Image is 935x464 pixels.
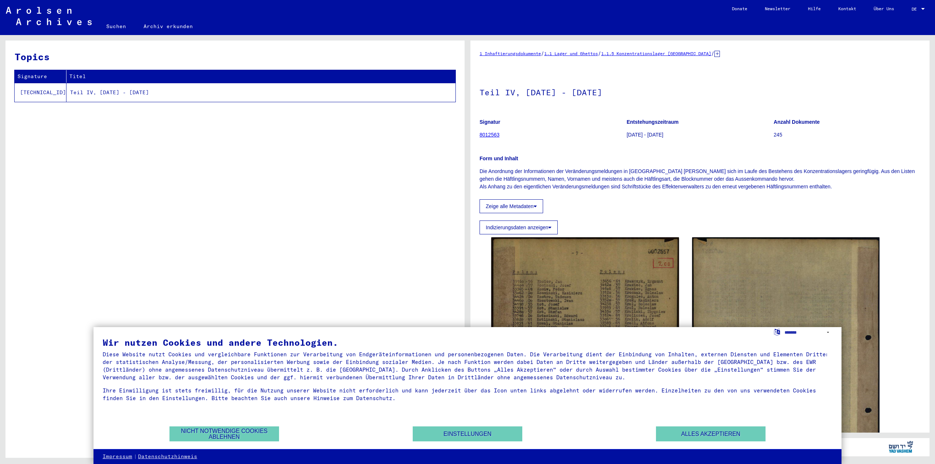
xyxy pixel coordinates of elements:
button: Zeige alle Metadaten [480,199,543,213]
h3: Topics [15,50,455,64]
a: Archiv erkunden [135,18,202,35]
button: Einstellungen [413,426,522,441]
b: Anzahl Dokumente [774,119,820,125]
a: 1.1 Lager und Ghettos [544,51,598,56]
td: Teil IV, [DATE] - [DATE] [66,83,455,102]
p: [DATE] - [DATE] [627,131,774,139]
a: 8012563 [480,132,500,138]
a: Datenschutzhinweis [138,453,197,460]
button: Nicht notwendige Cookies ablehnen [169,426,279,441]
td: [TECHNICAL_ID] [15,83,66,102]
button: Alles akzeptieren [656,426,766,441]
img: Arolsen_neg.svg [6,7,92,25]
th: Titel [66,70,455,83]
p: 245 [774,131,920,139]
div: Ihre Einwilligung ist stets freiwillig, für die Nutzung unserer Website nicht erforderlich und ka... [103,387,832,402]
span: DE [912,7,920,12]
div: Wir nutzen Cookies und andere Technologien. [103,338,832,347]
label: Sprache auswählen [773,328,781,335]
h1: Teil IV, [DATE] - [DATE] [480,76,920,108]
a: 1 Inhaftierungsdokumente [480,51,541,56]
a: Impressum [103,453,132,460]
b: Entstehungszeitraum [627,119,679,125]
a: 1.1.5 Konzentrationslager [GEOGRAPHIC_DATA] [601,51,711,56]
b: Signatur [480,119,500,125]
span: / [598,50,601,57]
p: Die Anordnung der Informationen der Veränderungsmeldungen in [GEOGRAPHIC_DATA] [PERSON_NAME] sich... [480,168,920,191]
th: Signature [15,70,66,83]
div: Diese Website nutzt Cookies und vergleichbare Funktionen zur Verarbeitung von Endgeräteinformatio... [103,350,832,381]
select: Sprache auswählen [785,327,832,338]
span: / [541,50,544,57]
span: / [711,50,714,57]
button: Indizierungsdaten anzeigen [480,221,558,234]
b: Form und Inhalt [480,156,518,161]
a: Suchen [98,18,135,35]
img: yv_logo.png [887,438,915,456]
